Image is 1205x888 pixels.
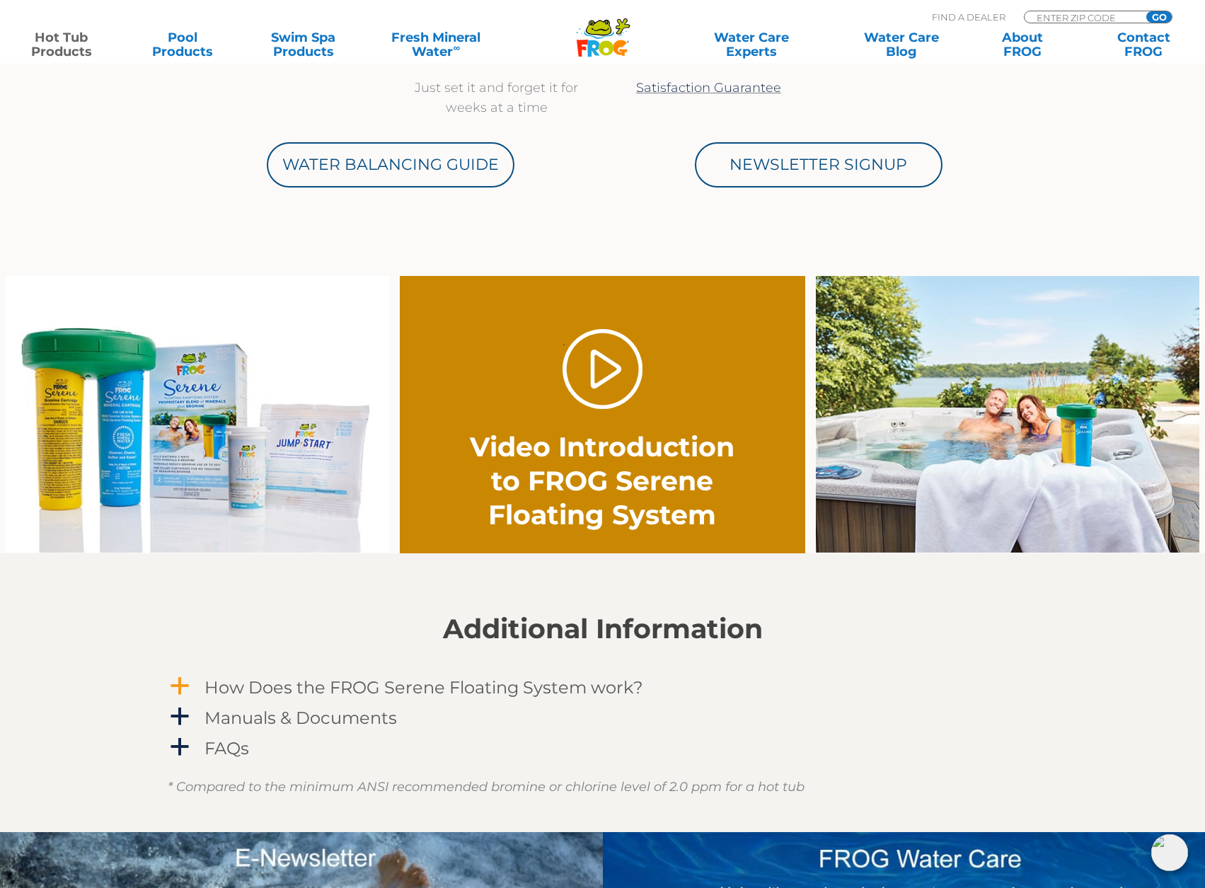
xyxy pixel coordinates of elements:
a: a FAQs [168,735,1038,761]
a: Swim SpaProducts [256,30,350,59]
a: AboutFROG [976,30,1070,59]
a: PoolProducts [135,30,229,59]
h2: Additional Information [168,613,1038,645]
a: Water CareExperts [675,30,828,59]
img: serene-family [6,276,390,553]
span: a [169,737,190,758]
p: Find A Dealer [932,11,1005,23]
span: a [169,706,190,727]
img: openIcon [1151,834,1188,871]
a: a Manuals & Documents [168,705,1038,731]
input: GO [1146,11,1172,23]
p: Just set it and forget it for weeks at a time [405,78,589,117]
sup: ∞ [453,42,460,53]
a: Water Balancing Guide [267,142,514,188]
a: Newsletter Signup [695,142,942,188]
a: a How Does the FROG Serene Floating System work? [168,674,1038,700]
h2: Video Introduction to FROG Serene Floating System [461,430,744,532]
h4: How Does the FROG Serene Floating System work? [204,678,643,697]
input: Zip Code Form [1035,11,1131,23]
h4: FAQs [204,739,249,758]
a: Play Video [563,329,642,409]
a: ContactFROG [1097,30,1191,59]
a: Hot TubProducts [14,30,108,59]
span: a [169,676,190,697]
em: * Compared to the minimum ANSI recommended bromine or chlorine level of 2.0 ppm for a hot tub [168,779,805,795]
img: serene-floater-hottub [816,276,1200,553]
a: Fresh MineralWater∞ [377,30,495,59]
a: Satisfaction Guarantee [636,80,781,96]
h4: Manuals & Documents [204,708,397,727]
a: Water CareBlog [855,30,949,59]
